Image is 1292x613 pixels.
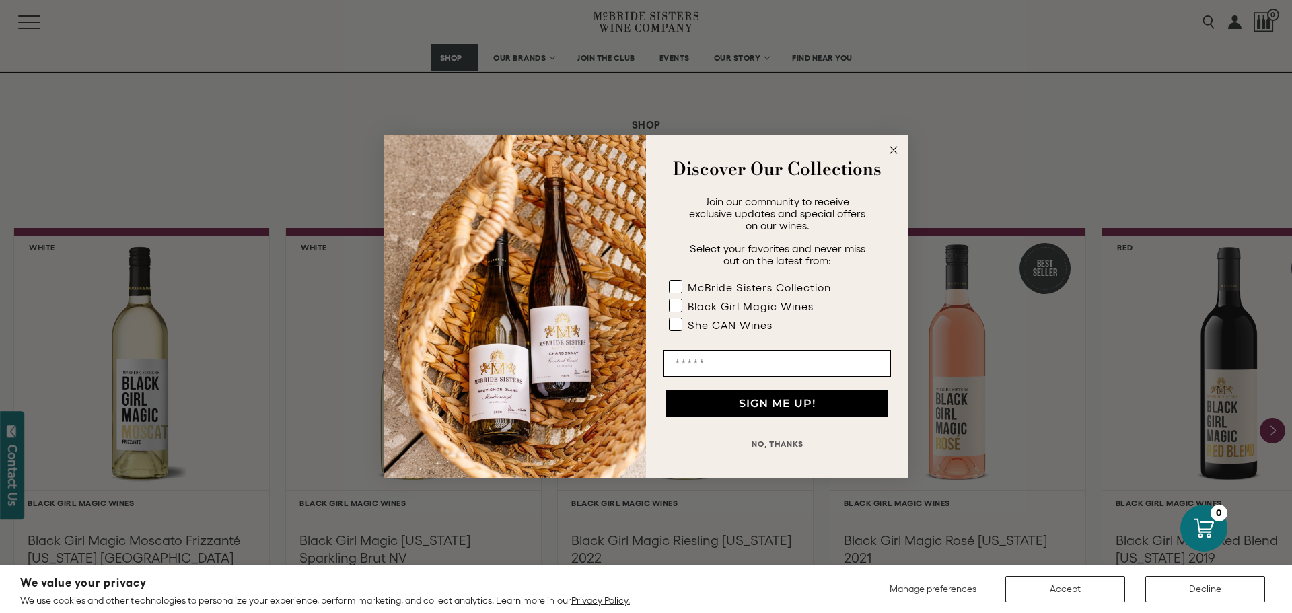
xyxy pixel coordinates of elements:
[1211,505,1227,521] div: 0
[571,595,630,606] a: Privacy Policy.
[688,281,831,293] div: McBride Sisters Collection
[666,390,888,417] button: SIGN ME UP!
[1005,576,1125,602] button: Accept
[689,195,865,231] span: Join our community to receive exclusive updates and special offers on our wines.
[1145,576,1265,602] button: Decline
[20,594,630,606] p: We use cookies and other technologies to personalize your experience, perform marketing, and coll...
[690,242,865,266] span: Select your favorites and never miss out on the latest from:
[890,583,976,594] span: Manage preferences
[20,577,630,589] h2: We value your privacy
[688,319,773,331] div: She CAN Wines
[886,142,902,158] button: Close dialog
[663,350,891,377] input: Email
[673,155,882,182] strong: Discover Our Collections
[882,576,985,602] button: Manage preferences
[688,300,814,312] div: Black Girl Magic Wines
[384,135,646,478] img: 42653730-7e35-4af7-a99d-12bf478283cf.jpeg
[663,431,891,458] button: NO, THANKS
